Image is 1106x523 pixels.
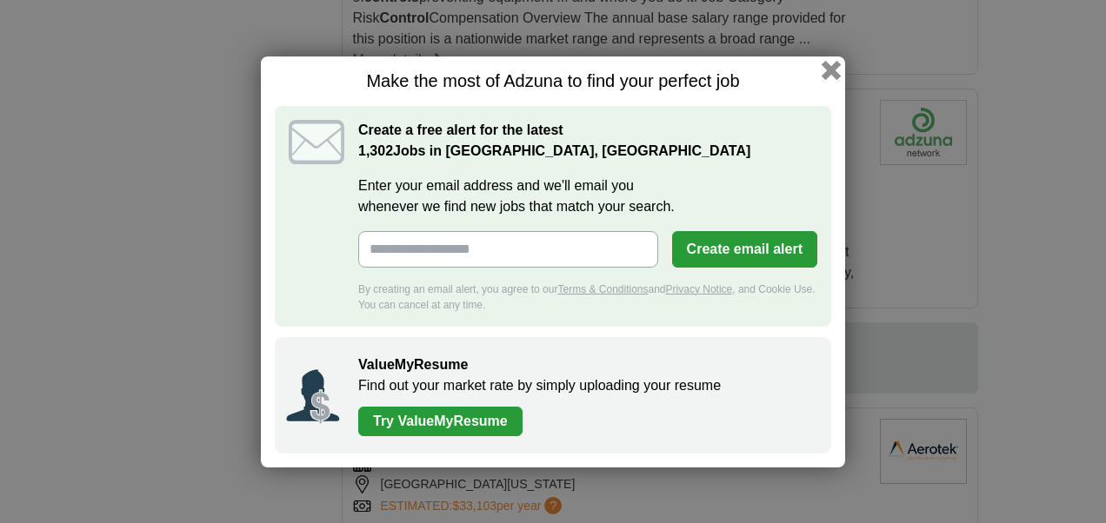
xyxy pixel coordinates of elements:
button: Create email alert [672,231,817,268]
h2: ValueMyResume [358,354,814,375]
div: By creating an email alert, you agree to our and , and Cookie Use. You can cancel at any time. [358,281,817,313]
a: Try ValueMyResume [358,407,523,436]
label: Enter your email address and we'll email you whenever we find new jobs that match your search. [358,175,817,217]
p: Find out your market rate by simply uploading your resume [358,375,814,396]
h1: Make the most of Adzuna to find your perfect job [275,70,831,92]
span: 1,302 [358,141,393,162]
h2: Create a free alert for the latest [358,120,817,162]
img: icon_email.svg [289,120,344,164]
strong: Jobs in [GEOGRAPHIC_DATA], [GEOGRAPHIC_DATA] [358,143,750,158]
a: Privacy Notice [666,283,733,295]
a: Terms & Conditions [557,283,648,295]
